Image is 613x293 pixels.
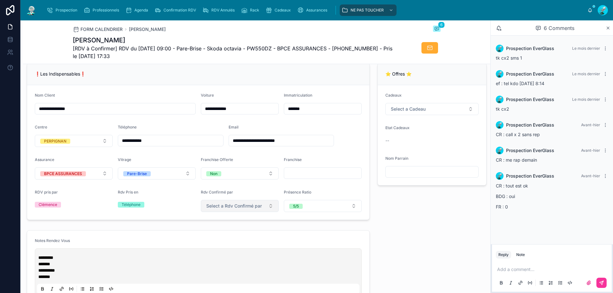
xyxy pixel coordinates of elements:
[581,173,600,178] span: Avant-hier
[73,45,393,60] span: [RDV à Confirmer] RDV du [DATE] 09:00 - Pare-Brise - Skoda octavia - PW550DZ - BPCE ASSURANCES - ...
[284,190,311,194] span: Présence Ratio
[385,103,479,115] button: Select Button
[129,26,166,33] a: [PERSON_NAME]
[581,122,600,127] span: Avant-hier
[206,203,262,209] span: Select a Rdv Confirmé par
[284,157,302,162] span: Franchise
[275,8,291,13] span: Cadeaux
[506,173,554,179] span: Prospection EverGlass
[35,135,113,147] button: Select Button
[306,8,327,13] span: Assurances
[264,4,295,16] a: Cadeaux
[572,46,600,51] span: Le mois dernier
[351,8,384,13] span: NE PAS TOUCHER
[385,93,402,98] span: Cadeaux
[73,36,393,45] h1: [PERSON_NAME]
[572,97,600,102] span: Le mois dernier
[506,71,554,77] span: Prospection EverGlass
[134,8,148,13] span: Agenda
[496,106,509,112] span: tk cx2
[35,71,86,77] span: ❗Les Indispensables❗
[433,26,441,33] button: 6
[35,167,113,179] button: Select Button
[385,156,408,161] span: Nom Parrain
[544,24,574,32] span: 6 Comments
[56,8,77,13] span: Prospection
[496,193,608,200] p: BDG : oui
[122,202,140,208] div: Téléphone
[127,171,147,176] div: Pare-Brise
[496,55,522,61] span: tk cx2 sms 1
[284,200,362,212] button: Select Button
[45,4,82,16] a: Prospection
[39,202,57,208] div: Clémence
[163,8,196,13] span: Confirmation RDV
[581,148,600,153] span: Avant-hier
[201,200,279,212] button: Select Button
[201,190,233,194] span: Rdv Confirmé par
[118,125,137,129] span: Téléphone
[506,45,554,52] span: Prospection EverGlass
[516,252,525,257] div: Note
[385,125,410,130] span: Etat Cadeaux
[35,238,70,243] span: Notes Rendez Vous
[153,4,201,16] a: Confirmation RDV
[239,4,264,16] a: Rack
[229,125,238,129] span: Email
[118,190,138,194] span: Rdv Pris en
[211,8,235,13] span: RDV Annulés
[35,125,47,129] span: Centre
[44,139,66,144] div: PERPIGNAN
[93,8,119,13] span: Professionnels
[42,3,587,17] div: scrollable content
[201,167,279,179] button: Select Button
[496,157,537,163] span: CR : me rap demain
[295,4,332,16] a: Assurances
[438,22,445,28] span: 6
[391,106,426,112] span: Select a Cadeau
[201,157,233,162] span: Franchise Offerte
[496,132,540,137] span: CR : call x 2 sans rep
[35,93,55,98] span: Nom Client
[506,147,554,154] span: Prospection EverGlass
[250,8,259,13] span: Rack
[496,81,544,86] span: ef : tel kdo [DATE] 8:14
[26,5,37,15] img: App logo
[284,93,312,98] span: Immatriculation
[35,157,54,162] span: Assurance
[514,251,527,259] button: Note
[35,190,58,194] span: RDV pris par
[496,203,608,210] p: FR : 0
[118,157,131,162] span: Vitrage
[385,71,412,77] span: ⭐ Offres ⭐
[293,204,299,209] div: 5/5
[506,122,554,128] span: Prospection EverGlass
[118,167,196,179] button: Select Button
[82,4,124,16] a: Professionnels
[124,4,153,16] a: Agenda
[80,26,123,33] span: FORM CALENDRIER
[210,171,217,176] div: Non
[572,71,600,76] span: Le mois dernier
[496,251,511,259] button: Reply
[506,96,554,103] span: Prospection EverGlass
[44,171,82,176] div: BPCE ASSURANCES
[201,4,239,16] a: RDV Annulés
[496,182,608,189] p: CR : tout est ok
[340,4,397,16] a: NE PAS TOUCHER
[73,26,123,33] a: FORM CALENDRIER
[385,137,389,144] span: --
[201,93,214,98] span: Voiture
